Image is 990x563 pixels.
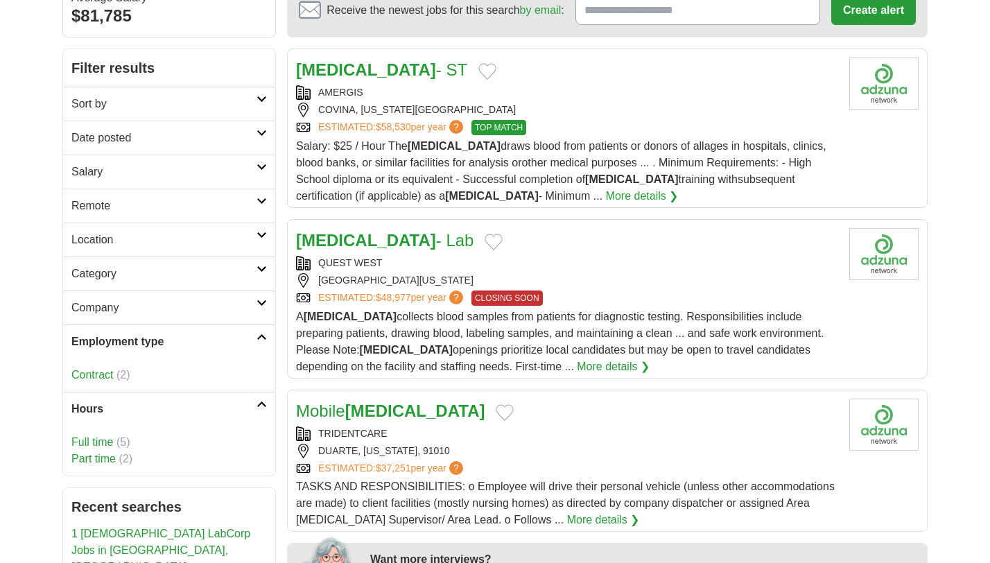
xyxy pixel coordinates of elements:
[63,291,275,324] a: Company
[360,344,453,356] strong: [MEDICAL_DATA]
[606,188,679,205] a: More details ❯
[116,369,130,381] span: (2)
[496,404,514,421] button: Add to favorite jobs
[478,63,496,80] button: Add to favorite jobs
[296,60,436,79] strong: [MEDICAL_DATA]
[71,3,267,28] div: $81,785
[520,4,562,16] a: by email
[63,121,275,155] a: Date posted
[849,399,919,451] img: Company logo
[445,190,539,202] strong: [MEDICAL_DATA]
[318,120,466,135] a: ESTIMATED:$58,530per year?
[63,155,275,189] a: Salary
[471,291,543,306] span: CLOSING SOON
[116,436,130,448] span: (5)
[71,164,257,180] h2: Salary
[345,401,485,420] strong: [MEDICAL_DATA]
[71,198,257,214] h2: Remote
[119,453,132,465] span: (2)
[296,60,467,79] a: [MEDICAL_DATA]- ST
[296,231,436,250] strong: [MEDICAL_DATA]
[318,461,466,476] a: ESTIMATED:$37,251per year?
[376,292,411,303] span: $48,977
[471,120,526,135] span: TOP MATCH
[296,426,838,441] div: TRIDENTCARE
[449,120,463,134] span: ?
[63,189,275,223] a: Remote
[63,324,275,358] a: Employment type
[296,231,474,250] a: [MEDICAL_DATA]- Lab
[849,58,919,110] img: Company logo
[296,256,838,270] div: QUEST WEST
[296,140,826,202] span: Salary: $25 / Hour The draws blood from patients or donors of allages in hospitals, clinics, bloo...
[449,461,463,475] span: ?
[63,392,275,426] a: Hours
[71,496,267,517] h2: Recent searches
[63,257,275,291] a: Category
[71,300,257,316] h2: Company
[71,130,257,146] h2: Date posted
[849,228,919,280] img: Company logo
[296,311,824,372] span: A collects blood samples from patients for diagnostic testing. Responsibilities include preparing...
[296,85,838,100] div: AMERGIS
[296,480,835,526] span: TASKS AND RESPONSIBILITIES: o Employee will drive their personal vehicle (unless other accommodat...
[71,232,257,248] h2: Location
[71,369,113,381] a: Contract
[449,291,463,304] span: ?
[318,291,466,306] a: ESTIMATED:$48,977per year?
[63,87,275,121] a: Sort by
[296,401,485,420] a: Mobile[MEDICAL_DATA]
[71,401,257,417] h2: Hours
[71,334,257,350] h2: Employment type
[577,358,650,375] a: More details ❯
[327,2,564,19] span: Receive the newest jobs for this search :
[296,103,838,117] div: COVINA, [US_STATE][GEOGRAPHIC_DATA]
[376,462,411,474] span: $37,251
[567,512,640,528] a: More details ❯
[585,173,679,185] strong: [MEDICAL_DATA]
[296,444,838,458] div: DUARTE, [US_STATE], 91010
[71,436,113,448] a: Full time
[296,273,838,288] div: [GEOGRAPHIC_DATA][US_STATE]
[485,234,503,250] button: Add to favorite jobs
[71,266,257,282] h2: Category
[376,121,411,132] span: $58,530
[408,140,501,152] strong: [MEDICAL_DATA]
[63,49,275,87] h2: Filter results
[71,453,116,465] a: Part time
[71,96,257,112] h2: Sort by
[304,311,397,322] strong: [MEDICAL_DATA]
[63,223,275,257] a: Location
